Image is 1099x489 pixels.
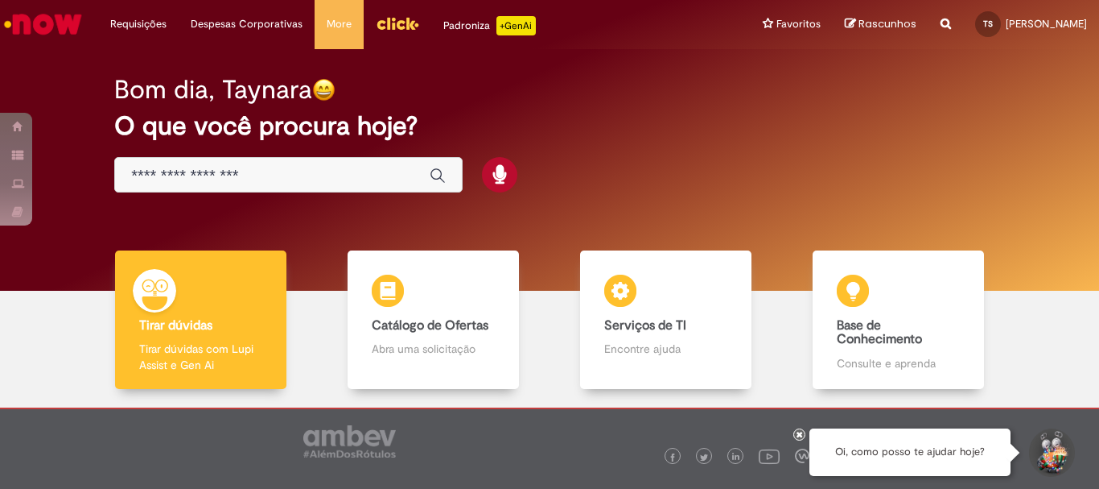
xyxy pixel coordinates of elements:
img: logo_footer_youtube.png [759,445,780,466]
span: TS [983,19,993,29]
img: logo_footer_ambev_rotulo_gray.png [303,425,396,458]
span: Despesas Corporativas [191,16,303,32]
p: +GenAi [496,16,536,35]
div: Padroniza [443,16,536,35]
img: logo_footer_workplace.png [795,449,809,463]
h2: O que você procura hoje? [114,112,985,140]
p: Consulte e aprenda [837,355,959,371]
img: logo_footer_facebook.png [669,454,677,462]
a: Base de Conhecimento Consulte e aprenda [782,251,1015,390]
span: Rascunhos [858,16,916,31]
p: Encontre ajuda [604,341,726,357]
span: [PERSON_NAME] [1006,17,1087,31]
p: Abra uma solicitação [372,341,494,357]
span: Requisições [110,16,167,32]
a: Catálogo de Ofertas Abra uma solicitação [317,251,549,390]
b: Catálogo de Ofertas [372,317,488,334]
h2: Bom dia, Taynara [114,76,312,104]
a: Serviços de TI Encontre ajuda [549,251,782,390]
img: click_logo_yellow_360x200.png [376,11,419,35]
span: More [327,16,352,32]
p: Tirar dúvidas com Lupi Assist e Gen Ai [139,341,261,373]
img: logo_footer_twitter.png [700,454,708,462]
b: Tirar dúvidas [139,317,212,334]
button: Iniciar Conversa de Suporte [1027,429,1075,477]
a: Rascunhos [845,17,916,32]
img: happy-face.png [312,78,335,102]
a: Tirar dúvidas Tirar dúvidas com Lupi Assist e Gen Ai [84,251,317,390]
img: ServiceNow [2,8,84,40]
b: Base de Conhecimento [837,317,922,348]
div: Oi, como posso te ajudar hoje? [809,429,1011,476]
img: logo_footer_linkedin.png [732,453,740,462]
b: Serviços de TI [604,317,686,334]
span: Favoritos [776,16,821,32]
